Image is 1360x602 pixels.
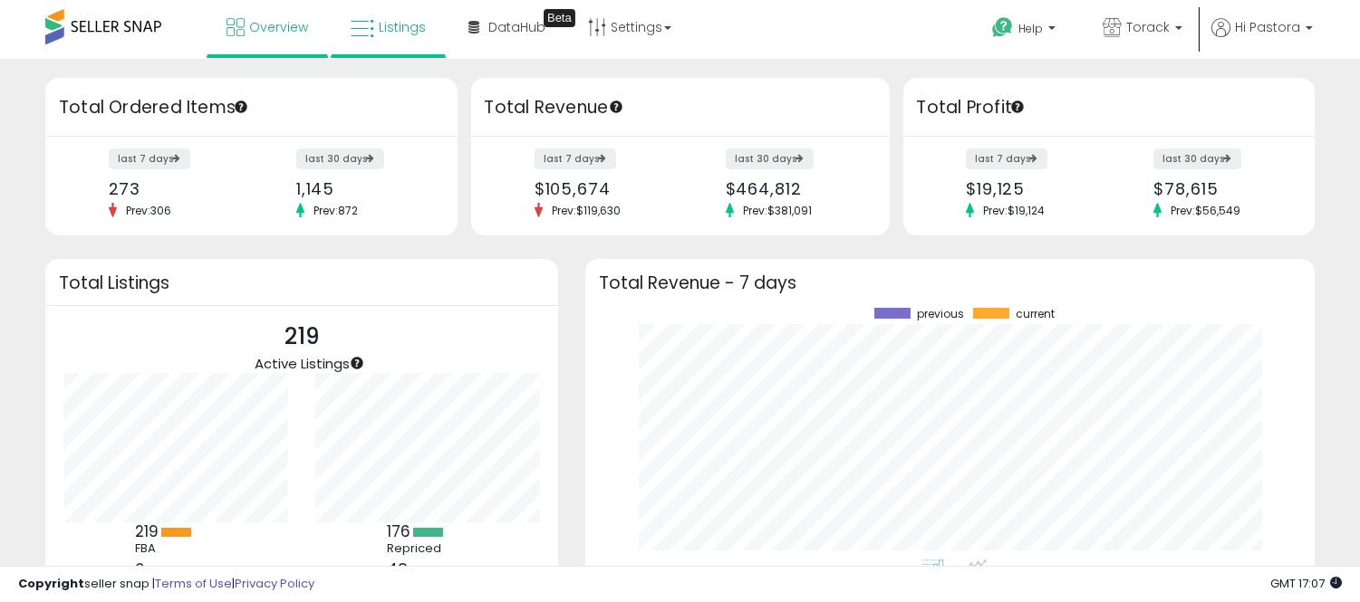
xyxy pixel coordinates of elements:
span: Prev: $56,549 [1162,203,1249,218]
label: last 30 days [726,148,814,169]
i: Get Help [991,16,1014,39]
span: Listings [379,18,426,36]
strong: Copyright [18,575,84,592]
b: 0 [135,559,145,580]
div: 1,145 [296,179,426,198]
span: Prev: $381,091 [734,203,821,218]
div: 273 [109,179,238,198]
h3: Total Profit [917,95,1302,120]
p: 219 [255,320,350,354]
h3: Total Ordered Items [59,95,444,120]
a: Terms of Use [155,575,232,592]
div: Tooltip anchor [233,99,249,115]
div: $105,674 [535,179,667,198]
span: Prev: 872 [304,203,367,218]
div: Tooltip anchor [349,355,365,371]
span: Hi Pastora [1235,18,1300,36]
span: Prev: $19,124 [974,203,1054,218]
span: Prev: 306 [117,203,180,218]
a: Privacy Policy [235,575,314,592]
h3: Total Listings [59,276,545,290]
label: last 7 days [109,148,190,169]
a: Help [978,3,1074,59]
b: 219 [135,521,159,542]
div: Repriced [387,541,468,556]
a: Hi Pastora [1211,18,1313,59]
div: $78,615 [1153,179,1283,198]
span: Active Listings [255,354,350,373]
label: last 7 days [535,148,616,169]
span: DataHub [488,18,545,36]
div: $464,812 [726,179,858,198]
span: previous [917,308,964,320]
span: Prev: $119,630 [543,203,630,218]
div: Tooltip anchor [608,99,624,115]
span: 2025-10-13 17:07 GMT [1270,575,1342,592]
div: FBA [135,541,217,556]
h3: Total Revenue [485,95,876,120]
span: Torack [1126,18,1170,36]
span: current [1016,308,1055,320]
div: $19,125 [966,179,1095,198]
div: Tooltip anchor [544,9,575,27]
span: Overview [249,18,308,36]
span: Help [1018,21,1043,36]
div: seller snap | | [18,576,314,593]
b: 176 [387,521,410,542]
b: 43 [387,559,408,580]
h3: Total Revenue - 7 days [599,276,1301,290]
label: last 30 days [1153,148,1241,169]
label: last 30 days [296,148,384,169]
div: Tooltip anchor [1009,99,1026,115]
label: last 7 days [966,148,1047,169]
